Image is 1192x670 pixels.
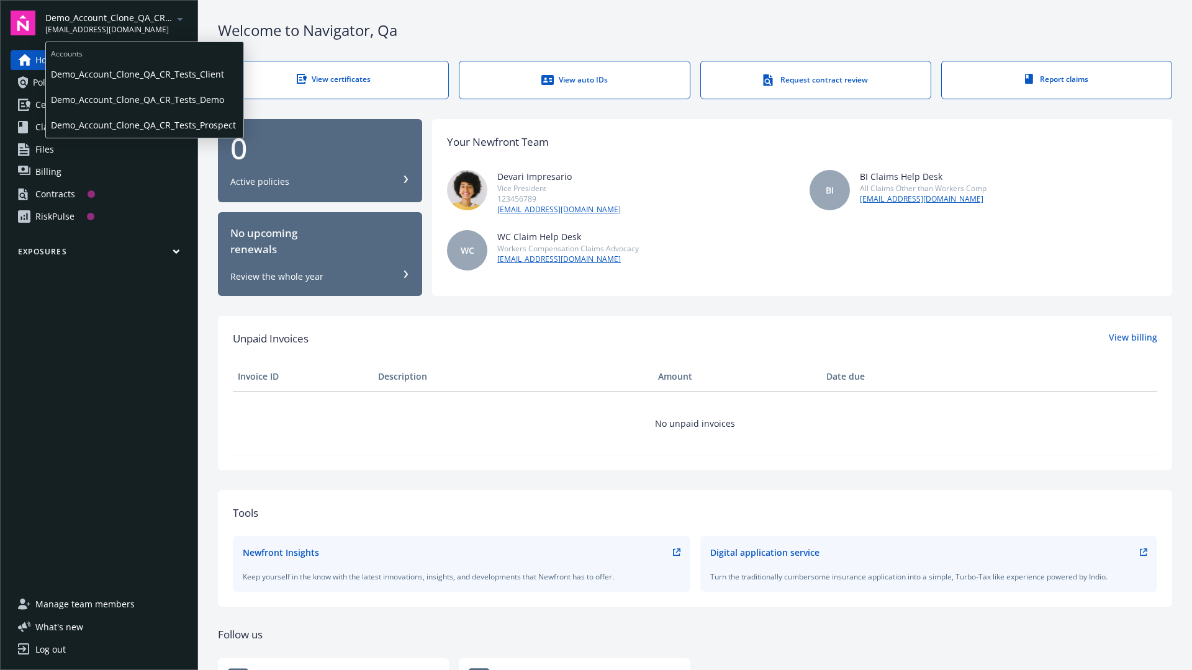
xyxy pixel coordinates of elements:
[497,254,639,265] a: [EMAIL_ADDRESS][DOMAIN_NAME]
[11,73,187,92] a: Policies
[11,162,187,182] a: Billing
[826,184,834,197] span: BI
[233,505,1157,521] div: Tools
[230,133,410,163] div: 0
[35,162,61,182] span: Billing
[860,170,987,183] div: BI Claims Help Desk
[484,74,664,86] div: View auto IDs
[233,331,309,347] span: Unpaid Invoices
[218,119,422,203] button: 0Active policies
[497,183,621,194] div: Vice President
[459,61,690,99] a: View auto IDs
[230,176,289,188] div: Active policies
[51,87,238,112] span: Demo_Account_Clone_QA_CR_Tests_Demo
[700,61,931,99] a: Request contract review
[497,170,621,183] div: Devari Impresario
[497,243,639,254] div: Workers Compensation Claims Advocacy
[218,627,1172,643] div: Follow us
[243,74,423,84] div: View certificates
[35,640,66,659] div: Log out
[726,74,906,86] div: Request contract review
[11,246,187,262] button: Exposures
[11,50,187,70] a: Home
[218,212,422,296] button: No upcomingrenewalsReview the whole year
[51,61,238,87] span: Demo_Account_Clone_QA_CR_Tests_Client
[243,571,680,582] div: Keep yourself in the know with the latest innovations, insights, and developments that Newfront h...
[233,391,1157,455] td: No unpaid invoices
[230,270,323,283] div: Review the whole year
[497,204,621,215] a: [EMAIL_ADDRESS][DOMAIN_NAME]
[45,24,173,35] span: [EMAIL_ADDRESS][DOMAIN_NAME]
[1109,331,1157,347] a: View billing
[45,11,173,24] span: Demo_Account_Clone_QA_CR_Tests_Prospect
[967,74,1147,84] div: Report claims
[11,594,187,614] a: Manage team members
[33,73,64,92] span: Policies
[51,112,238,138] span: Demo_Account_Clone_QA_CR_Tests_Prospect
[230,225,410,258] div: No upcoming renewals
[46,42,243,61] span: Accounts
[497,194,621,204] div: 123456789
[860,183,987,194] div: All Claims Other than Workers Comp
[11,11,35,35] img: navigator-logo.svg
[233,362,373,391] th: Invoice ID
[11,184,187,204] a: Contracts
[45,11,187,35] button: Demo_Account_Clone_QA_CR_Tests_Prospect[EMAIL_ADDRESS][DOMAIN_NAME]arrowDropDown
[35,117,63,137] span: Claims
[35,594,135,614] span: Manage team members
[447,134,549,150] div: Your Newfront Team
[218,20,1172,41] div: Welcome to Navigator , Qa
[243,546,319,559] div: Newfront Insights
[373,362,653,391] th: Description
[11,140,187,159] a: Files
[11,207,187,226] a: RiskPulse
[941,61,1172,99] a: Report claims
[710,571,1148,582] div: Turn the traditionally cumbersome insurance application into a simple, Turbo-Tax like experience ...
[447,170,487,210] img: photo
[35,50,60,70] span: Home
[821,362,962,391] th: Date due
[11,95,187,115] a: Certificates
[461,244,474,257] span: WC
[11,117,187,137] a: Claims
[35,140,54,159] span: Files
[35,184,75,204] div: Contracts
[218,61,449,99] a: View certificates
[497,230,639,243] div: WC Claim Help Desk
[35,620,83,633] span: What ' s new
[173,11,187,26] a: arrowDropDown
[653,362,821,391] th: Amount
[710,546,819,559] div: Digital application service
[35,207,74,226] div: RiskPulse
[35,95,82,115] span: Certificates
[860,194,987,205] a: [EMAIL_ADDRESS][DOMAIN_NAME]
[11,620,103,633] button: What's new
